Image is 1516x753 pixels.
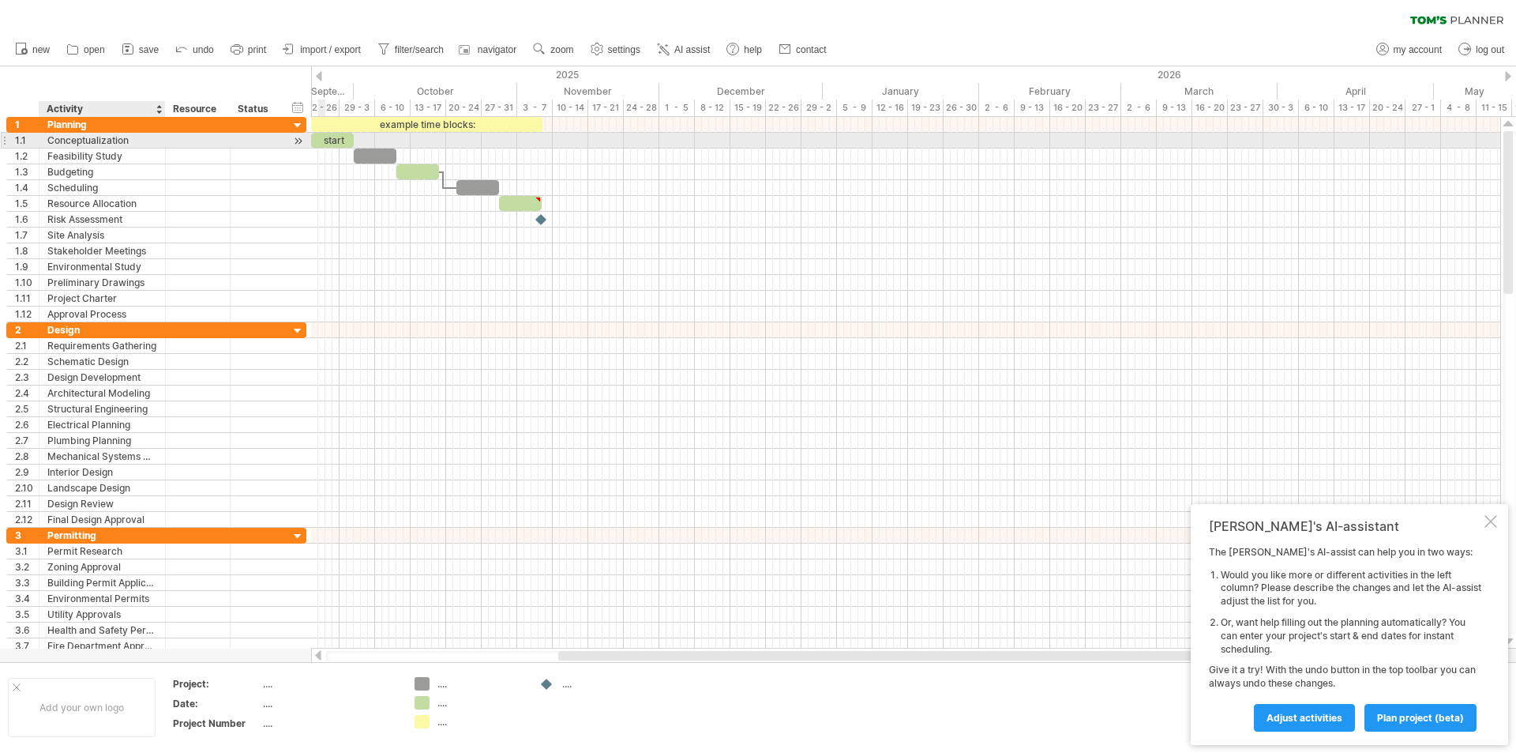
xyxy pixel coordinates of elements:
div: 17 - 21 [588,100,624,116]
div: .... [263,697,396,710]
div: 1.8 [15,243,39,258]
div: Add your own logo [8,678,156,737]
div: 3.7 [15,638,39,653]
div: Structural Engineering [47,401,157,416]
div: January 2026 [823,83,979,100]
div: Interior Design [47,465,157,480]
div: 29 - 2 [801,100,837,116]
div: The [PERSON_NAME]'s AI-assist can help you in two ways: Give it a try! With the undo button in th... [1209,546,1481,731]
div: Permit Research [47,544,157,559]
a: my account [1372,40,1447,60]
div: 23 - 27 [1228,100,1263,116]
div: 12 - 16 [872,100,908,116]
div: 15 - 19 [730,100,766,116]
div: October 2025 [354,83,517,100]
div: 2.3 [15,370,39,385]
span: print [248,44,266,55]
div: 1.4 [15,180,39,195]
a: save [118,40,163,60]
a: help [722,40,767,60]
div: 22 - 26 [766,100,801,116]
span: Adjust activities [1266,712,1342,724]
div: Approval Process [47,307,157,322]
div: 2 - 6 [979,100,1015,116]
div: .... [263,717,396,730]
span: settings [608,44,640,55]
span: zoom [550,44,573,55]
div: 22 - 26 [304,100,340,116]
a: print [227,40,271,60]
div: April 2026 [1278,83,1434,100]
div: scroll to activity [291,133,306,149]
a: navigator [456,40,521,60]
div: Planning [47,117,157,132]
div: Mechanical Systems Design [47,449,157,464]
div: 1 [15,117,39,132]
div: 2 [15,322,39,337]
a: settings [587,40,645,60]
div: 19 - 23 [908,100,944,116]
div: 29 - 3 [340,100,375,116]
span: open [84,44,105,55]
div: 2.4 [15,386,39,401]
div: Landscape Design [47,480,157,495]
div: Fire Department Approval [47,638,157,653]
div: 3.2 [15,559,39,574]
div: 27 - 31 [482,100,517,116]
div: 8 - 12 [695,100,730,116]
div: 3.1 [15,544,39,559]
a: filter/search [373,40,448,60]
div: Feasibility Study [47,149,157,164]
span: log out [1476,44,1504,55]
div: Date: [173,697,260,710]
span: import / export [300,44,361,55]
div: Environmental Permits [47,591,157,606]
div: 4 - 8 [1441,100,1477,116]
div: Project: [173,677,260,691]
div: 2.8 [15,449,39,464]
span: plan project (beta) [1377,712,1464,724]
div: 1.9 [15,259,39,274]
div: 16 - 20 [1050,100,1086,116]
div: 1.11 [15,291,39,306]
div: [PERSON_NAME]'s AI-assistant [1209,518,1481,534]
a: undo [171,40,219,60]
div: 9 - 13 [1015,100,1050,116]
a: contact [775,40,831,60]
span: undo [193,44,214,55]
div: Risk Assessment [47,212,157,227]
div: 2.7 [15,433,39,448]
div: Site Analysis [47,228,157,243]
div: .... [562,677,648,691]
div: Preliminary Drawings [47,275,157,290]
div: 24 - 28 [624,100,659,116]
div: Requirements Gathering [47,338,157,353]
div: 20 - 24 [1370,100,1405,116]
div: Design Review [47,496,157,511]
div: 3.5 [15,607,39,622]
div: Schematic Design [47,354,157,369]
div: 23 - 27 [1086,100,1121,116]
div: Project Charter [47,291,157,306]
div: 3 - 7 [517,100,553,116]
span: filter/search [395,44,444,55]
div: 3.3 [15,575,39,590]
div: 3.6 [15,623,39,638]
div: 1.3 [15,164,39,179]
div: Design Development [47,370,157,385]
div: 20 - 24 [446,100,482,116]
div: 2.5 [15,401,39,416]
div: 2.1 [15,338,39,353]
div: November 2025 [517,83,659,100]
div: 1.7 [15,228,39,243]
a: import / export [279,40,366,60]
div: Stakeholder Meetings [47,243,157,258]
span: help [744,44,762,55]
div: February 2026 [979,83,1121,100]
li: Would you like more or different activities in the left column? Please describe the changes and l... [1221,569,1481,608]
span: my account [1394,44,1442,55]
div: 1.12 [15,307,39,322]
div: Final Design Approval [47,512,157,527]
a: open [62,40,110,60]
div: 10 - 14 [553,100,588,116]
